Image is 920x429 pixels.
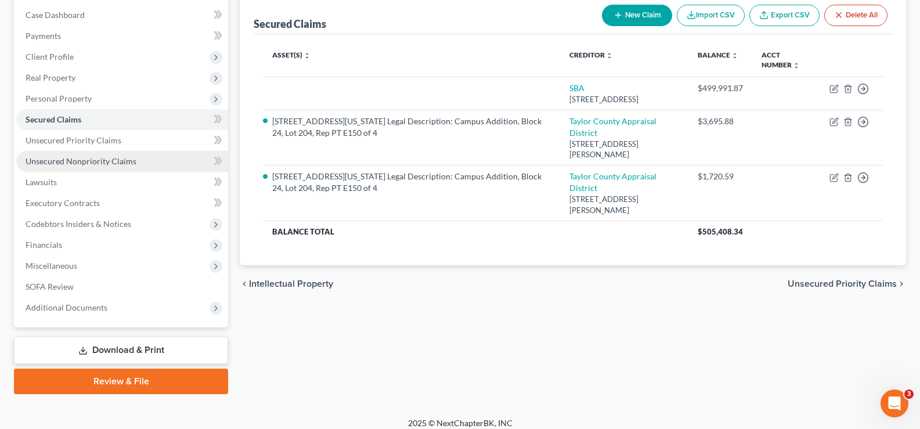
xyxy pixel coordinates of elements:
a: Payments [16,26,228,46]
a: SBA [569,83,585,93]
th: Balance Total [263,221,688,241]
a: Lawsuits [16,172,228,193]
a: Secured Claims [16,109,228,130]
span: Miscellaneous [26,261,77,271]
button: Delete All [824,5,887,26]
a: SOFA Review [16,276,228,297]
a: Unsecured Nonpriority Claims [16,151,228,172]
span: $505,408.34 [698,227,743,236]
div: [STREET_ADDRESS] [569,94,679,105]
div: Secured Claims [254,17,326,31]
span: Unsecured Priority Claims [26,135,121,145]
i: unfold_more [731,52,738,59]
button: chevron_left Intellectual Property [240,279,333,289]
i: unfold_more [606,52,613,59]
button: New Claim [602,5,672,26]
i: chevron_right [897,279,906,289]
span: Lawsuits [26,177,57,187]
a: Acct Number unfold_more [762,51,800,69]
a: Review & File [14,369,228,394]
span: SOFA Review [26,282,74,291]
span: Executory Contracts [26,198,100,208]
div: $3,695.88 [698,116,743,127]
iframe: Intercom live chat [881,390,908,417]
span: Unsecured Priority Claims [788,279,897,289]
span: Payments [26,31,61,41]
span: Secured Claims [26,114,81,124]
div: [STREET_ADDRESS][PERSON_NAME] [569,194,679,215]
span: Unsecured Nonpriority Claims [26,156,136,166]
a: Download & Print [14,337,228,364]
i: chevron_left [240,279,249,289]
a: Unsecured Priority Claims [16,130,228,151]
button: Import CSV [677,5,745,26]
span: Case Dashboard [26,10,85,20]
a: Case Dashboard [16,5,228,26]
span: Client Profile [26,52,74,62]
a: Executory Contracts [16,193,228,214]
span: Codebtors Insiders & Notices [26,219,131,229]
div: $499,991.87 [698,82,743,94]
a: Balance unfold_more [698,51,738,59]
span: Real Property [26,73,75,82]
a: Asset(s) unfold_more [272,51,311,59]
a: Creditor unfold_more [569,51,613,59]
span: Personal Property [26,93,92,103]
a: Taylor County Appraisal District [569,116,656,138]
div: [STREET_ADDRESS][PERSON_NAME] [569,139,679,160]
i: unfold_more [304,52,311,59]
i: unfold_more [793,62,800,69]
span: Additional Documents [26,302,107,312]
span: Intellectual Property [249,279,333,289]
button: Unsecured Priority Claims chevron_right [788,279,906,289]
a: Taylor County Appraisal District [569,171,656,193]
span: 3 [904,390,914,399]
span: Financials [26,240,62,250]
div: $1,720.59 [698,171,743,182]
li: [STREET_ADDRESS][US_STATE] Legal Description: Campus Addition, Block 24, Lot 204, Rep PT E150 of 4 [272,116,551,139]
li: [STREET_ADDRESS][US_STATE] Legal Description: Campus Addition, Block 24, Lot 204, Rep PT E150 of 4 [272,171,551,194]
a: Export CSV [749,5,820,26]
